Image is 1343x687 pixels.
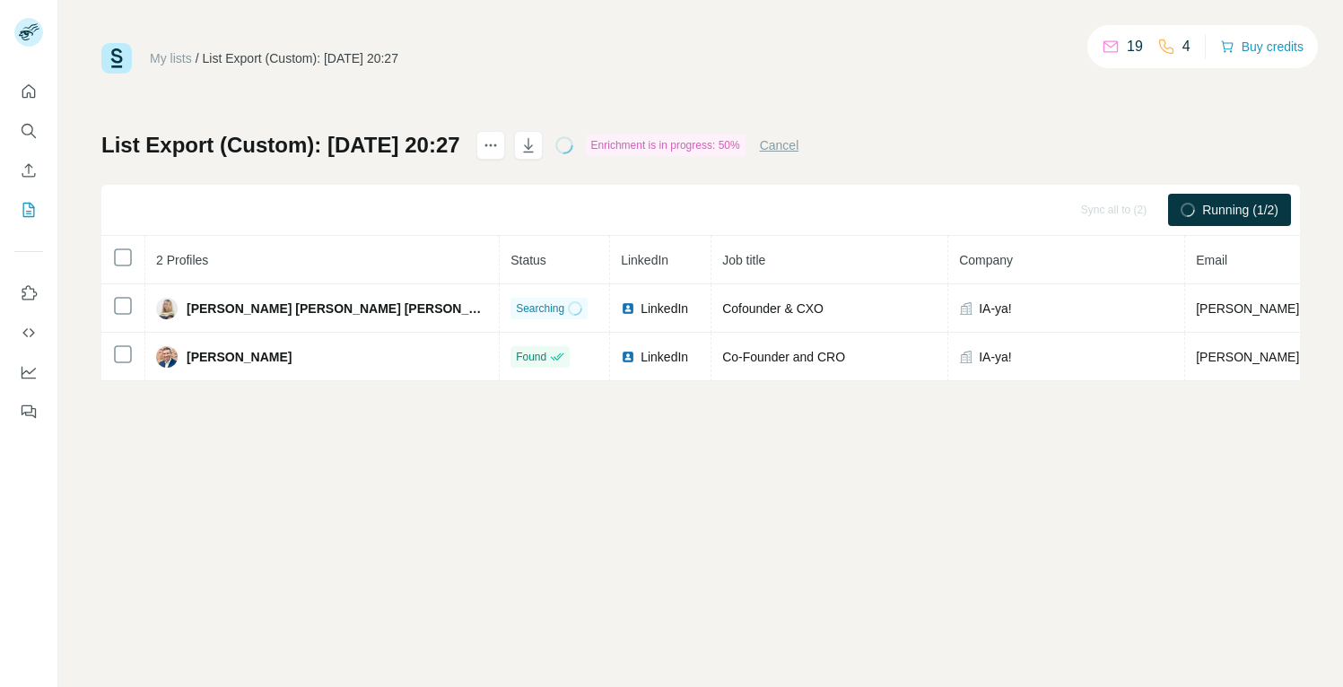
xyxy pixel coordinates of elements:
[959,253,1013,267] span: Company
[187,348,292,366] span: [PERSON_NAME]
[1182,36,1190,57] p: 4
[760,136,799,154] button: Cancel
[101,131,460,160] h1: List Export (Custom): [DATE] 20:27
[101,43,132,74] img: Surfe Logo
[641,300,688,317] span: LinkedIn
[1127,36,1143,57] p: 19
[979,300,1012,317] span: IA-ya!
[510,253,546,267] span: Status
[621,301,635,316] img: LinkedIn logo
[722,253,765,267] span: Job title
[156,346,178,368] img: Avatar
[14,317,43,349] button: Use Surfe API
[14,277,43,309] button: Use Surfe on LinkedIn
[203,49,398,67] div: List Export (Custom): [DATE] 20:27
[14,194,43,226] button: My lists
[14,75,43,108] button: Quick start
[14,356,43,388] button: Dashboard
[476,131,505,160] button: actions
[1202,201,1278,219] span: Running (1/2)
[641,348,688,366] span: LinkedIn
[516,300,564,317] span: Searching
[14,154,43,187] button: Enrich CSV
[722,301,824,316] span: Cofounder & CXO
[156,253,208,267] span: 2 Profiles
[150,51,192,65] a: My lists
[722,350,845,364] span: Co-Founder and CRO
[621,253,668,267] span: LinkedIn
[187,300,488,317] span: [PERSON_NAME] [PERSON_NAME] [PERSON_NAME]
[1196,253,1227,267] span: Email
[586,135,746,156] div: Enrichment is in progress: 50%
[14,396,43,428] button: Feedback
[621,350,635,364] img: LinkedIn logo
[516,349,546,365] span: Found
[156,298,178,319] img: Avatar
[14,115,43,147] button: Search
[1220,34,1304,59] button: Buy credits
[196,49,199,67] li: /
[979,348,1012,366] span: IA-ya!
